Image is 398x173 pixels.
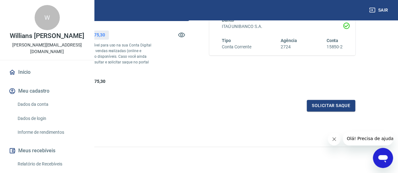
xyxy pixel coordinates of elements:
iframe: Fechar mensagem [328,133,340,145]
button: Meus recebíveis [8,144,87,158]
a: Relatório de Recebíveis [15,158,87,170]
p: [PERSON_NAME][EMAIL_ADDRESS][DOMAIN_NAME] [5,42,89,55]
a: Dados da conta [15,98,87,111]
h6: ITAÚ UNIBANCO S.A. [222,23,343,30]
p: R$ 459.475,30 [76,32,105,38]
h6: Conta Corrente [222,44,251,50]
span: R$ 59.475,30 [79,79,105,84]
button: Solicitar saque [307,100,355,111]
iframe: Botão para abrir a janela de mensagens [373,148,393,168]
iframe: Mensagem da empresa [343,132,393,145]
h6: 2724 [281,44,297,50]
a: Dados de login [15,112,87,125]
button: Meu cadastro [8,84,87,98]
h6: 15850-2 [326,44,343,50]
p: 2025 © [15,152,383,159]
span: Tipo [222,38,231,43]
p: *Corresponde ao saldo disponível para uso na sua Conta Digital Vindi. Incluindo os valores das ve... [43,42,152,71]
button: Sair [368,4,390,16]
p: Willians [PERSON_NAME] [10,33,84,39]
div: W [35,5,60,30]
a: Início [8,65,87,79]
span: Banco [222,18,234,23]
span: Olá! Precisa de ajuda? [4,4,53,9]
span: Agência [281,38,297,43]
a: Informe de rendimentos [15,126,87,139]
span: Conta [326,38,338,43]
